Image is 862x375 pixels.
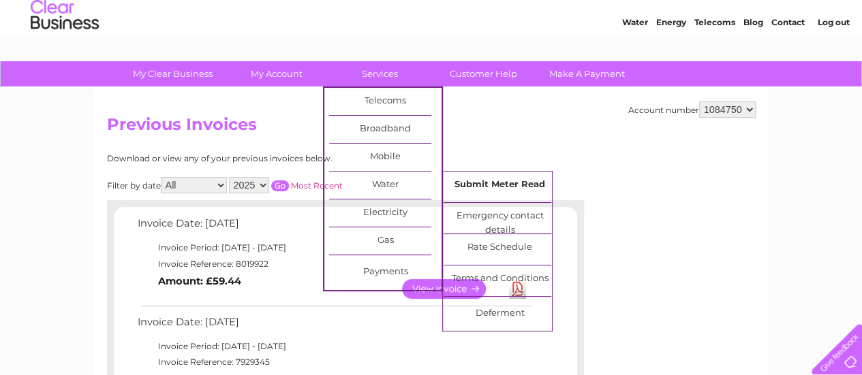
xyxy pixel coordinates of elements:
[134,338,533,355] td: Invoice Period: [DATE] - [DATE]
[771,58,805,68] a: Contact
[694,58,735,68] a: Telecoms
[743,58,763,68] a: Blog
[622,58,648,68] a: Water
[134,313,533,338] td: Invoice Date: [DATE]
[291,180,343,191] a: Most Recent
[656,58,686,68] a: Energy
[444,234,556,261] a: Rate Schedule
[329,116,442,143] a: Broadband
[220,61,333,86] a: My Account
[134,256,533,272] td: Invoice Reference: 8019922
[531,61,643,86] a: Make A Payment
[329,199,442,227] a: Electricity
[329,227,442,255] a: Gas
[158,275,241,287] b: Amount: £59.44
[444,265,556,293] a: Terms and Conditions
[329,88,442,115] a: Telecoms
[628,101,756,118] div: Account number
[107,177,465,193] div: Filter by date
[117,61,229,86] a: My Clear Business
[134,240,533,256] td: Invoice Period: [DATE] - [DATE]
[444,203,556,230] a: Emergency contact details
[329,172,442,199] a: Water
[324,61,436,86] a: Services
[107,154,465,163] div: Download or view any of your previous invoices below.
[444,300,556,327] a: Deferment
[329,144,442,171] a: Mobile
[817,58,849,68] a: Log out
[107,115,756,141] h2: Previous Invoices
[134,214,533,240] td: Invoice Date: [DATE]
[329,259,442,286] a: Payments
[444,172,556,199] a: Submit Meter Read
[134,354,533,370] td: Invoice Reference: 7929345
[30,35,99,77] img: logo.png
[427,61,540,86] a: Customer Help
[605,7,699,24] a: 0333 014 3131
[110,7,754,66] div: Clear Business is a trading name of Verastar Limited (registered in [GEOGRAPHIC_DATA] No. 3667643...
